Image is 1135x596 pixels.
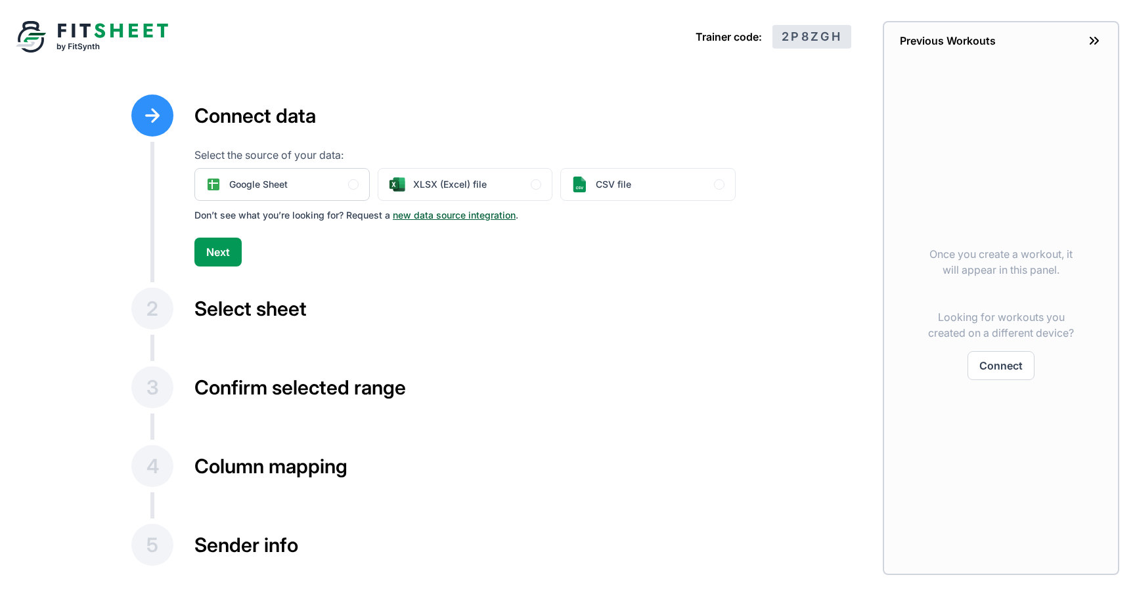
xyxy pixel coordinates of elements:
div: Confirm selected range [194,366,736,408]
span: Once you create a workout, it will appear in this panel. [921,246,1081,278]
div: 5 [131,524,173,566]
div: CSV file [560,168,736,201]
div: Don’t see what you’re looking for? Request a . [194,209,518,222]
div: 4 [131,445,173,487]
div: Select sheet [194,287,736,330]
div: 3 [131,366,173,408]
div: Connect data [194,95,736,137]
div: Previous Workouts [900,33,1102,53]
div: Sender info [194,524,736,566]
div: Trainer code: [696,21,851,53]
div: Next [194,238,242,266]
div: Column mapping [194,445,736,487]
span: 2P8ZGH [772,25,851,49]
span: new data source integration [393,209,516,221]
span: Select the source of your data: [194,147,736,163]
div: Google Sheet [194,168,370,201]
span: Looking for workouts you created on a different device? [921,309,1081,341]
div: XLSX (Excel) file [378,168,553,201]
div: Connect [968,351,1035,380]
div: 2 [131,287,173,330]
